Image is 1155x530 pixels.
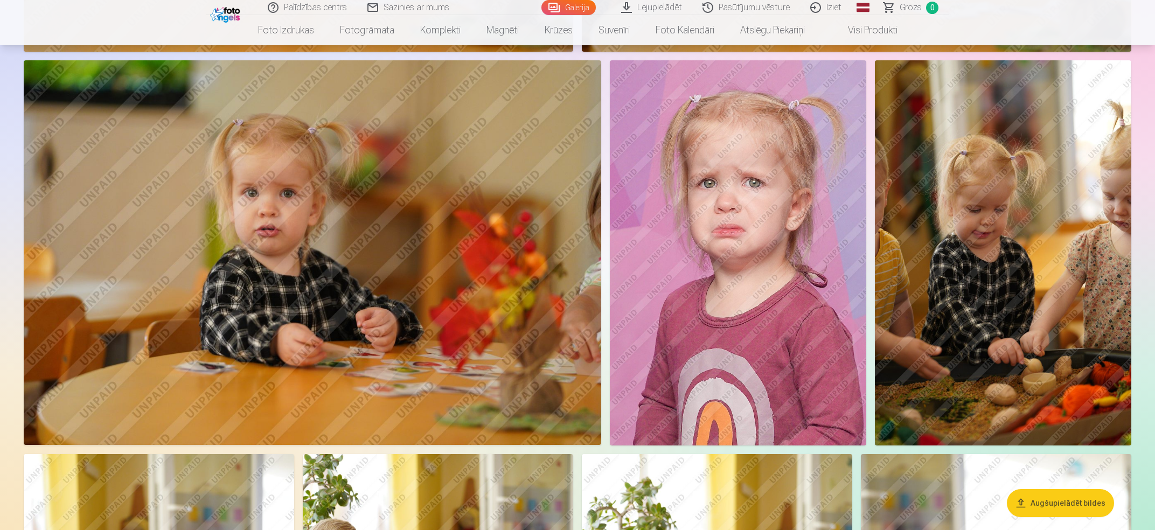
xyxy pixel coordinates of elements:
img: /fa1 [210,4,243,23]
span: Grozs [900,1,922,14]
a: Magnēti [474,15,532,45]
a: Suvenīri [586,15,643,45]
button: Augšupielādēt bildes [1007,489,1114,517]
a: Fotogrāmata [327,15,407,45]
a: Komplekti [407,15,474,45]
a: Foto izdrukas [245,15,327,45]
a: Visi produkti [818,15,910,45]
a: Foto kalendāri [643,15,727,45]
a: Atslēgu piekariņi [727,15,818,45]
a: Krūzes [532,15,586,45]
span: 0 [926,2,938,14]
